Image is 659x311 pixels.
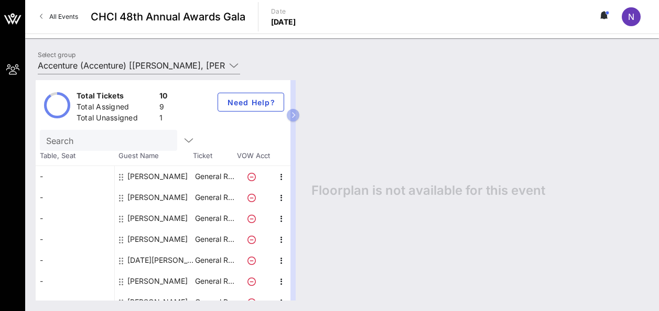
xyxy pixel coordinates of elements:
[36,187,114,208] div: -
[193,250,235,271] p: General R…
[127,250,193,271] div: Lucia Ordonez-Gamero
[77,91,155,104] div: Total Tickets
[127,166,188,187] div: Abraham Walker
[193,208,235,229] p: General R…
[127,187,188,208] div: Daniel Gomez
[235,151,272,161] span: VOW Acct
[159,91,168,104] div: 10
[91,9,245,25] span: CHCI 48th Annual Awards Gala
[34,8,84,25] a: All Events
[36,166,114,187] div: -
[622,7,641,26] div: N
[226,98,275,107] span: Need Help?
[271,6,296,17] p: Date
[193,166,235,187] p: General R…
[159,102,168,115] div: 9
[77,102,155,115] div: Total Assigned
[36,151,114,161] span: Table, Seat
[36,271,114,292] div: -
[218,93,284,112] button: Need Help?
[77,113,155,126] div: Total Unassigned
[127,271,188,292] div: Marilyn Dyson
[193,187,235,208] p: General R…
[127,229,188,250] div: Jamie Maldonado
[127,208,188,229] div: Ihita Kabir
[36,229,114,250] div: -
[193,271,235,292] p: General R…
[49,13,78,20] span: All Events
[114,151,193,161] span: Guest Name
[159,113,168,126] div: 1
[38,51,75,59] label: Select group
[311,183,545,198] span: Floorplan is not available for this event
[193,151,235,161] span: Ticket
[193,229,235,250] p: General R…
[36,250,114,271] div: -
[36,208,114,229] div: -
[628,12,634,22] span: N
[271,17,296,27] p: [DATE]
